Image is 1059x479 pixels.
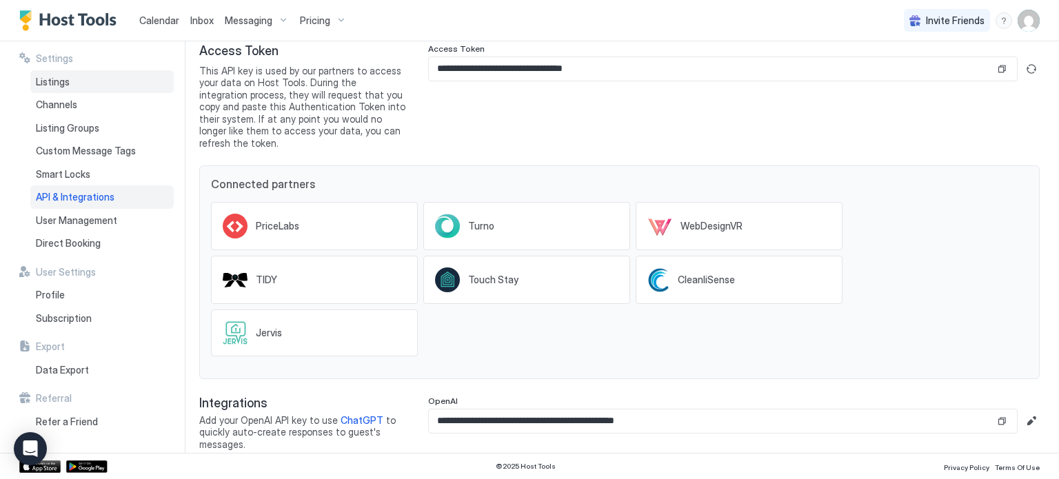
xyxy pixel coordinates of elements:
a: Smart Locks [30,163,174,186]
a: Custom Message Tags [30,139,174,163]
span: Listing Groups [36,122,99,134]
a: PriceLabs [211,202,418,250]
div: User profile [1018,10,1040,32]
span: Access Token [428,43,485,54]
span: Data Export [36,364,89,376]
span: Connected partners [211,177,1028,191]
a: API & Integrations [30,185,174,209]
span: API & Integrations [36,191,114,203]
a: Jervis [211,309,418,356]
span: OpenAI [428,396,458,406]
span: Invite Friends [926,14,985,27]
a: Data Export [30,358,174,382]
a: ChatGPT [341,414,383,426]
span: TIDY [256,274,277,286]
button: Copy [995,414,1009,428]
span: Smart Locks [36,168,90,181]
span: User Management [36,214,117,227]
a: Privacy Policy [944,459,989,473]
a: Inbox [190,13,214,28]
span: Export [36,340,65,353]
a: Listing Groups [30,116,174,140]
span: Calendar [139,14,179,26]
a: Direct Booking [30,232,174,255]
span: CleanliSense [678,274,735,286]
span: This API key is used by our partners to access your data on Host Tools. During the integration pr... [199,65,406,150]
a: Channels [30,93,174,116]
button: Generate new token [1023,61,1040,77]
span: WebDesignVR [680,220,743,232]
span: Direct Booking [36,237,101,249]
span: PriceLabs [256,220,299,232]
a: App Store [19,460,61,473]
span: Profile [36,289,65,301]
span: Jervis [256,327,282,339]
button: Copy [995,62,1009,76]
span: Access Token [199,43,406,59]
a: TIDY [211,256,418,304]
span: Add your OpenAI API key to use to quickly auto-create responses to guest's messages. [199,414,406,451]
span: Privacy Policy [944,463,989,471]
a: User Management [30,209,174,232]
div: Open Intercom Messenger [14,432,47,465]
a: Refer a Friend [30,410,174,434]
span: Subscription [36,312,92,325]
a: Google Play Store [66,460,108,473]
span: Pricing [300,14,330,27]
div: menu [996,12,1012,29]
input: Input Field [429,57,995,81]
span: Channels [36,99,77,111]
a: Host Tools Logo [19,10,123,31]
span: Inbox [190,14,214,26]
span: Listings [36,76,70,88]
span: Settings [36,52,73,65]
a: Touch Stay [423,256,630,304]
a: Subscription [30,307,174,330]
span: Messaging [225,14,272,27]
button: Edit [1023,413,1040,429]
span: Terms Of Use [995,463,1040,471]
a: Turno [423,202,630,250]
span: Referral [36,392,72,405]
span: Refer a Friend [36,416,98,428]
a: WebDesignVR [636,202,843,250]
a: Profile [30,283,174,307]
a: Listings [30,70,174,94]
a: CleanliSense [636,256,843,304]
span: User Settings [36,266,96,278]
input: Input Field [429,409,995,433]
a: Terms Of Use [995,459,1040,473]
span: Integrations [199,396,406,411]
span: Custom Message Tags [36,145,136,157]
span: Touch Stay [468,274,518,286]
span: © 2025 Host Tools [496,462,556,471]
span: Turno [468,220,494,232]
a: Calendar [139,13,179,28]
